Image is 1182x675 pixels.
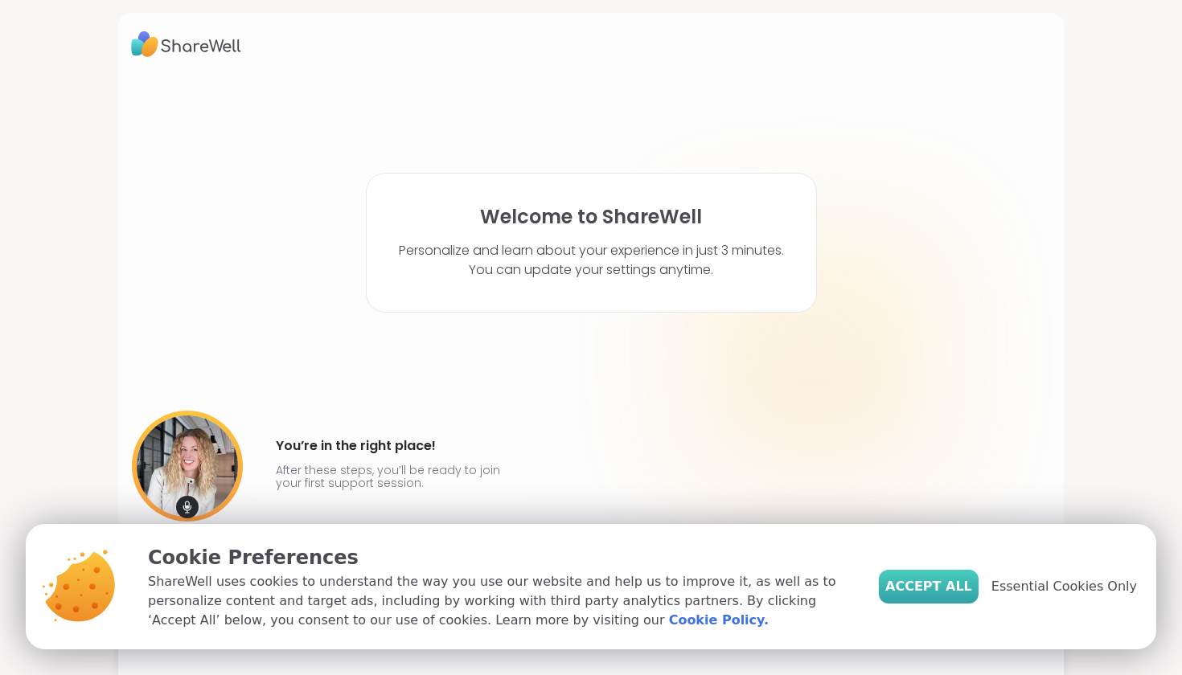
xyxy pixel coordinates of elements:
[991,577,1137,596] span: Essential Cookies Only
[480,206,702,228] h1: Welcome to ShareWell
[148,572,853,630] p: ShareWell uses cookies to understand the way you use our website and help us to improve it, as we...
[879,570,979,603] button: Accept All
[148,543,853,572] p: Cookie Preferences
[669,611,769,630] a: Cookie Policy.
[276,433,507,459] h4: You’re in the right place!
[885,577,972,596] span: Accept All
[276,464,507,489] p: After these steps, you’ll be ready to join your first support session.
[132,411,243,522] img: User image
[176,496,199,518] img: mic icon
[131,26,241,63] img: ShareWell Logo
[399,241,784,280] p: Personalize and learn about your experience in just 3 minutes. You can update your settings anytime.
